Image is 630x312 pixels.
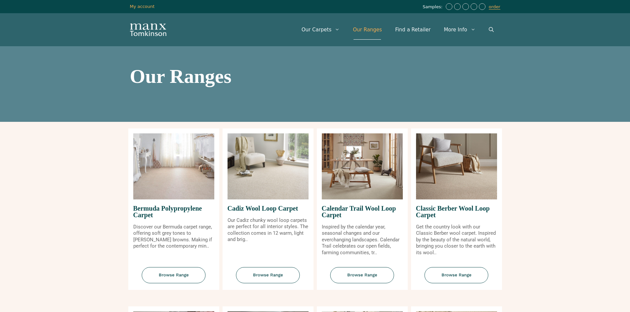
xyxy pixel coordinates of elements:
a: Browse Range [411,267,502,290]
span: Browse Range [425,267,488,283]
img: Bermuda Polypropylene Carpet [133,133,214,199]
span: Classic Berber Wool Loop Carpet [416,199,497,224]
span: Bermuda Polypropylene Carpet [133,199,214,224]
a: Browse Range [128,267,219,290]
span: Cadiz Wool Loop Carpet [228,199,309,217]
a: order [489,4,500,10]
a: Browse Range [317,267,408,290]
a: Our Ranges [346,20,389,40]
nav: Primary [295,20,500,40]
a: Our Carpets [295,20,347,40]
a: Browse Range [223,267,314,290]
span: Samples: [423,4,444,10]
img: Classic Berber Wool Loop Carpet [416,133,497,199]
img: Calendar Trail Wool Loop Carpet [322,133,403,199]
p: Our Cadiz chunky wool loop carpets are perfect for all interior styles. The collection comes in 1... [228,217,309,243]
a: Find a Retailer [389,20,437,40]
a: More Info [437,20,482,40]
a: Open Search Bar [482,20,500,40]
p: Get the country look with our Classic Berber wool carpet. Inspired by the beauty of the natural w... [416,224,497,256]
p: Inspired by the calendar year, seasonal changes and our everchanging landscapes. Calendar Trail c... [322,224,403,256]
a: My account [130,4,155,9]
span: Calendar Trail Wool Loop Carpet [322,199,403,224]
span: Browse Range [330,267,394,283]
img: Manx Tomkinson [130,23,166,36]
span: Browse Range [236,267,300,283]
h1: Our Ranges [130,66,500,86]
img: Cadiz Wool Loop Carpet [228,133,309,199]
p: Discover our Bermuda carpet range, offering soft grey tones to [PERSON_NAME] browns. Making if pe... [133,224,214,250]
span: Browse Range [142,267,206,283]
